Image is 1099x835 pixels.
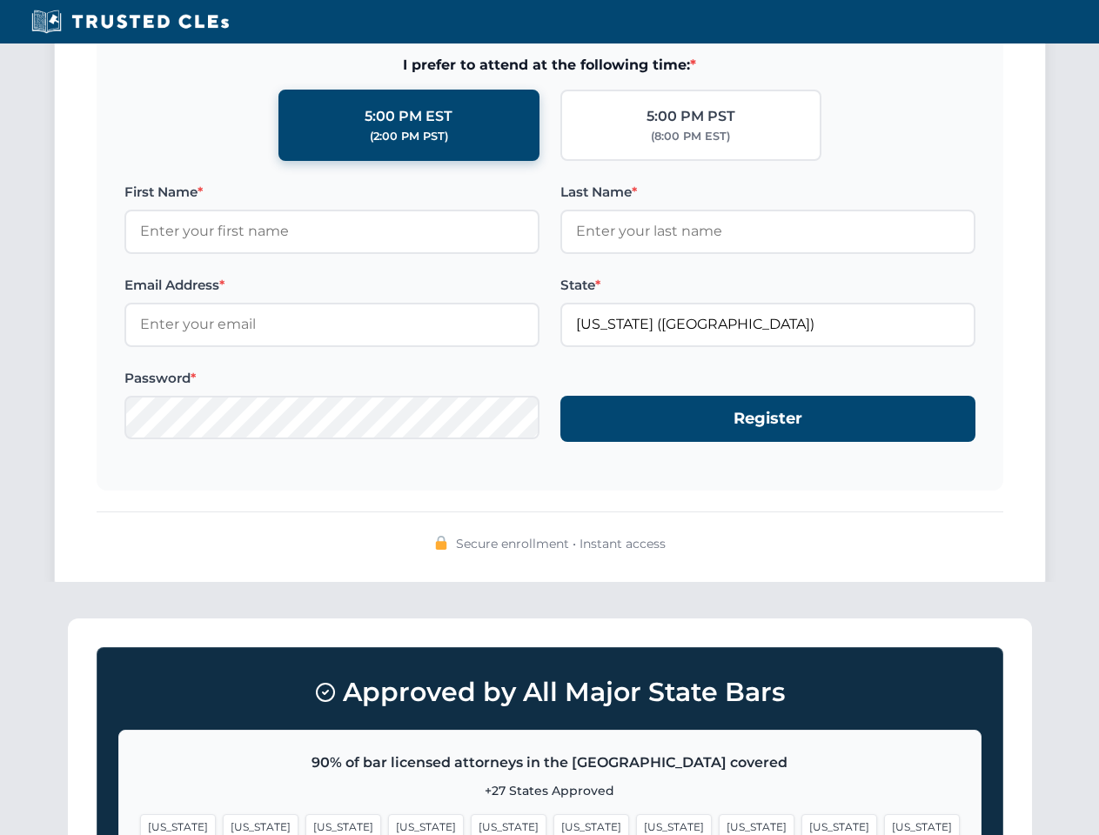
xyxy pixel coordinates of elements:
[651,128,730,145] div: (8:00 PM EST)
[365,105,452,128] div: 5:00 PM EST
[140,781,960,800] p: +27 States Approved
[647,105,735,128] div: 5:00 PM PST
[370,128,448,145] div: (2:00 PM PST)
[124,275,539,296] label: Email Address
[560,210,975,253] input: Enter your last name
[124,368,539,389] label: Password
[26,9,234,35] img: Trusted CLEs
[560,275,975,296] label: State
[124,182,539,203] label: First Name
[118,669,982,716] h3: Approved by All Major State Bars
[124,303,539,346] input: Enter your email
[140,751,960,774] p: 90% of bar licensed attorneys in the [GEOGRAPHIC_DATA] covered
[560,396,975,442] button: Register
[434,536,448,550] img: 🔒
[560,303,975,346] input: Florida (FL)
[456,534,666,553] span: Secure enrollment • Instant access
[560,182,975,203] label: Last Name
[124,210,539,253] input: Enter your first name
[124,54,975,77] span: I prefer to attend at the following time:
